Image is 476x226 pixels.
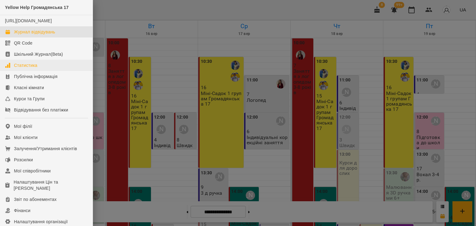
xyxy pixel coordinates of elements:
[5,5,69,10] span: Yellow Help Громадянська 17
[14,207,30,214] div: Фінанси
[14,96,45,102] div: Курси та Групи
[14,51,63,57] div: Шкільний Журнал(Beta)
[14,196,57,202] div: Звіт по абонементах
[14,134,37,141] div: Мої клієнти
[14,168,51,174] div: Мої співробітники
[14,85,44,91] div: Класні кімнати
[14,62,37,68] div: Статистика
[14,107,68,113] div: Відвідування без платіжки
[14,40,33,46] div: QR Code
[14,179,88,191] div: Налаштування Цін та [PERSON_NAME]
[14,123,32,129] div: Мої філії
[14,146,77,152] div: Залучення/Утримання клієнтів
[14,157,33,163] div: Розсилки
[14,219,68,225] div: Налаштування організації
[14,29,55,35] div: Журнал відвідувань
[5,18,52,23] a: [URL][DOMAIN_NAME]
[14,73,57,80] div: Публічна інформація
